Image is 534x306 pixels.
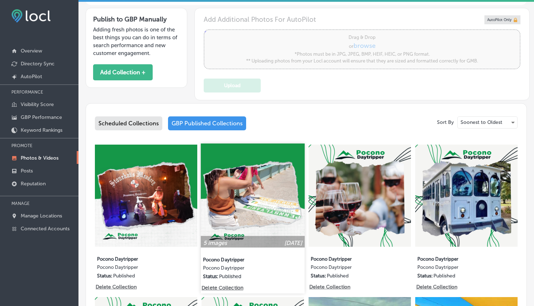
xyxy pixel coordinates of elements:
div: Soonest to Oldest [458,117,517,128]
img: Collection thumbnail [415,145,518,247]
p: Reputation [21,181,46,187]
p: Overview [21,48,42,54]
p: Sort By [437,119,454,125]
div: GBP Published Collections [168,116,246,130]
img: fda3e92497d09a02dc62c9cd864e3231.png [11,9,51,22]
h3: Publish to GBP Manually [93,15,180,23]
p: Connected Accounts [21,226,70,232]
p: Delete Collection [202,285,243,291]
p: Status: [417,273,433,279]
button: Add Collection + [93,64,153,80]
label: Pocono Daytripper [97,252,177,265]
p: Adding fresh photos is one of the best things you can do in terms of search performance and new c... [93,26,180,57]
p: [DATE] [284,239,302,246]
p: Published [113,273,135,279]
label: Pocono Daytripper [417,252,498,265]
p: Keyword Rankings [21,127,62,133]
p: Manage Locations [21,213,62,219]
p: Status: [311,273,326,279]
label: Pocono Daytripper [203,265,284,273]
p: GBP Performance [21,114,62,120]
p: Published [433,273,455,279]
label: Pocono Daytripper [311,252,391,265]
p: 5 images [203,239,227,246]
p: Posts [21,168,33,174]
p: Delete Collection [416,284,457,290]
p: Delete Collection [96,284,136,290]
p: AutoPilot [21,74,42,80]
label: Pocono Daytripper [97,265,177,273]
p: Soonest to Oldest [461,119,502,126]
img: Collection thumbnail [309,145,411,247]
label: Pocono Daytripper [417,265,498,273]
p: Status: [203,274,219,280]
div: Scheduled Collections [95,116,162,130]
p: Delete Collection [309,284,350,290]
label: Pocono Daytripper [203,252,284,265]
p: Photos & Videos [21,155,59,161]
img: Collection thumbnail [95,145,197,247]
label: Pocono Daytripper [311,265,391,273]
p: Status: [97,273,112,279]
p: Visibility Score [21,101,54,107]
p: Directory Sync [21,61,55,67]
img: Collection thumbnail [201,143,305,247]
p: Published [327,273,349,279]
p: Published [219,274,241,280]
